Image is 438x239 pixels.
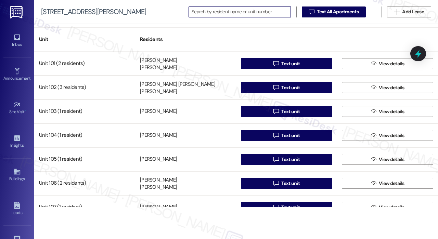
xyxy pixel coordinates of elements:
[273,133,279,138] i: 
[342,178,433,189] button: View details
[140,81,215,88] div: [PERSON_NAME] [PERSON_NAME]
[379,180,404,187] span: View details
[379,204,404,211] span: View details
[379,156,404,163] span: View details
[24,142,25,147] span: •
[302,6,366,17] button: Text All Apartments
[25,108,26,113] span: •
[342,202,433,213] button: View details
[281,84,300,91] span: Text unit
[34,152,135,166] div: Unit 105 (1 resident)
[41,8,146,15] div: [STREET_ADDRESS][PERSON_NAME]
[241,154,332,165] button: Text unit
[371,109,376,114] i: 
[140,156,177,163] div: [PERSON_NAME]
[10,6,24,18] img: ResiDesk Logo
[140,204,177,211] div: [PERSON_NAME]
[371,133,376,138] i: 
[140,176,177,184] div: [PERSON_NAME]
[342,82,433,93] button: View details
[371,85,376,90] i: 
[379,60,404,67] span: View details
[135,31,236,48] div: Residents
[241,178,332,189] button: Text unit
[342,154,433,165] button: View details
[241,202,332,213] button: Text unit
[34,176,135,190] div: Unit 106 (2 residents)
[379,132,404,139] span: View details
[3,166,31,184] a: Buildings
[34,81,135,94] div: Unit 102 (3 residents)
[394,9,399,15] i: 
[140,57,177,64] div: [PERSON_NAME]
[241,130,332,141] button: Text unit
[309,9,314,15] i: 
[342,58,433,69] button: View details
[140,184,177,191] div: [PERSON_NAME]
[34,129,135,142] div: Unit 104 (1 resident)
[281,132,300,139] span: Text unit
[387,6,431,17] button: Add Lease
[34,31,135,48] div: Unit
[379,84,404,91] span: View details
[241,82,332,93] button: Text unit
[371,204,376,210] i: 
[281,156,300,163] span: Text unit
[342,106,433,117] button: View details
[371,181,376,186] i: 
[34,105,135,118] div: Unit 103 (1 resident)
[281,180,300,187] span: Text unit
[379,108,404,115] span: View details
[140,132,177,139] div: [PERSON_NAME]
[273,85,279,90] i: 
[140,88,177,95] div: [PERSON_NAME]
[34,200,135,214] div: Unit 107 (1 resident)
[317,8,359,15] span: Text All Apartments
[273,204,279,210] i: 
[241,106,332,117] button: Text unit
[30,75,31,80] span: •
[3,99,31,117] a: Site Visit •
[140,108,177,115] div: [PERSON_NAME]
[3,132,31,151] a: Insights •
[192,7,291,17] input: Search by resident name or unit number
[273,157,279,162] i: 
[241,58,332,69] button: Text unit
[273,109,279,114] i: 
[273,61,279,66] i: 
[3,200,31,218] a: Leads
[273,181,279,186] i: 
[402,8,424,15] span: Add Lease
[140,64,177,71] div: [PERSON_NAME]
[281,60,300,67] span: Text unit
[371,157,376,162] i: 
[281,108,300,115] span: Text unit
[3,31,31,50] a: Inbox
[371,61,376,66] i: 
[342,130,433,141] button: View details
[34,57,135,70] div: Unit 101 (2 residents)
[281,204,300,211] span: Text unit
